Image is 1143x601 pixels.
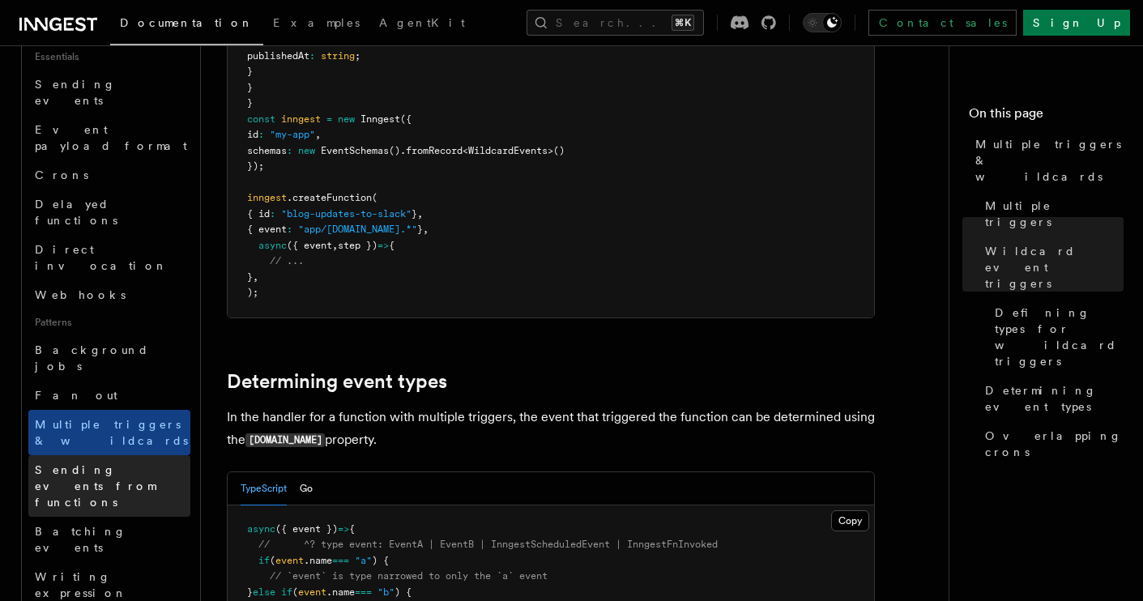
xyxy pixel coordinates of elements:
[245,433,325,447] code: [DOMAIN_NAME]
[338,523,349,535] span: =>
[247,192,287,203] span: inngest
[28,455,190,517] a: Sending events from functions
[253,271,258,283] span: ,
[321,145,389,156] span: EventSchemas
[672,15,694,31] kbd: ⌘K
[287,145,292,156] span: :
[287,224,292,235] span: :
[377,586,395,598] span: "b"
[985,198,1124,230] span: Multiple triggers
[28,70,190,115] a: Sending events
[35,168,88,181] span: Crons
[355,50,360,62] span: ;
[287,192,372,203] span: .createFunction
[28,280,190,309] a: Webhooks
[326,113,332,125] span: =
[372,555,389,566] span: ) {
[35,343,149,373] span: Background jobs
[281,208,412,220] span: "blog-updates-to-slack"
[969,130,1124,191] a: Multiple triggers & wildcards
[28,335,190,381] a: Background jobs
[372,192,377,203] span: (
[35,418,188,447] span: Multiple triggers & wildcards
[258,555,270,566] span: if
[332,555,349,566] span: ===
[247,97,253,109] span: }
[120,16,254,29] span: Documentation
[287,240,332,251] span: ({ event
[263,5,369,44] a: Examples
[975,136,1124,185] span: Multiple triggers & wildcards
[985,243,1124,292] span: Wildcard event triggers
[110,5,263,45] a: Documentation
[300,472,313,505] button: Go
[417,208,423,220] span: ,
[400,113,412,125] span: ({
[247,50,309,62] span: publishedAt
[326,586,355,598] span: .name
[253,586,275,598] span: else
[35,525,126,554] span: Batching events
[28,44,190,70] span: Essentials
[247,523,275,535] span: async
[35,463,156,509] span: Sending events from functions
[273,16,360,29] span: Examples
[247,160,264,172] span: });
[247,66,253,77] span: }
[831,510,869,531] button: Copy
[35,389,117,402] span: Fan out
[35,78,116,107] span: Sending events
[275,523,338,535] span: ({ event })
[360,113,400,125] span: Inngest
[28,381,190,410] a: Fan out
[270,555,275,566] span: (
[979,237,1124,298] a: Wildcard event triggers
[35,243,168,272] span: Direct invocation
[247,586,253,598] span: }
[412,208,417,220] span: }
[321,50,355,62] span: string
[258,539,718,550] span: // ^? type event: EventA | EventB | InngestScheduledEvent | InngestFnInvoked
[247,271,253,283] span: }
[995,305,1124,369] span: Defining types for wildcard triggers
[985,428,1124,460] span: Overlapping crons
[548,145,565,156] span: >()
[315,129,321,140] span: ,
[985,382,1124,415] span: Determining event types
[338,240,377,251] span: step })
[868,10,1017,36] a: Contact sales
[281,586,292,598] span: if
[275,555,304,566] span: event
[979,191,1124,237] a: Multiple triggers
[298,586,326,598] span: event
[292,586,298,598] span: (
[332,240,338,251] span: ,
[969,104,1124,130] h4: On this page
[527,10,704,36] button: Search...⌘K
[227,406,875,452] p: In the handler for a function with multiple triggers, the event that triggered the function can b...
[377,240,389,251] span: =>
[400,145,463,156] span: .fromRecord
[247,287,258,298] span: );
[417,224,423,235] span: }
[35,288,126,301] span: Webhooks
[247,113,275,125] span: const
[988,298,1124,376] a: Defining types for wildcard triggers
[247,82,253,93] span: }
[35,123,187,152] span: Event payload format
[28,309,190,335] span: Patterns
[355,586,372,598] span: ===
[28,410,190,455] a: Multiple triggers & wildcards
[298,145,315,156] span: new
[28,160,190,190] a: Crons
[389,145,400,156] span: ()
[395,586,412,598] span: ) {
[423,224,429,235] span: ,
[270,129,315,140] span: "my-app"
[379,16,465,29] span: AgentKit
[979,376,1124,421] a: Determining event types
[298,224,417,235] span: "app/[DOMAIN_NAME].*"
[241,472,287,505] button: TypeScript
[349,523,355,535] span: {
[258,129,264,140] span: :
